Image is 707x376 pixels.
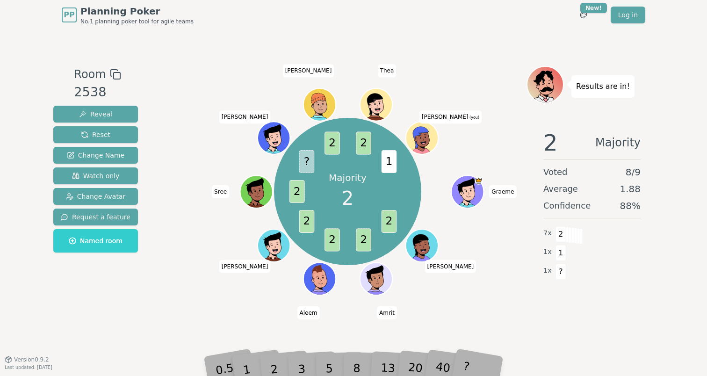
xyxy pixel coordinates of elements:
a: PPPlanning PokerNo.1 planning poker tool for agile teams [62,5,194,25]
span: Majority [595,131,641,154]
span: Watch only [72,171,120,181]
span: 2 [325,132,340,155]
span: Change Name [67,151,124,160]
span: Confidence [543,199,591,212]
span: Click to change your name [212,185,229,198]
span: Click to change your name [489,185,516,198]
button: Change Avatar [53,188,138,205]
button: Reveal [53,106,138,123]
span: Version 0.9.2 [14,356,49,363]
span: 1 x [543,266,552,276]
span: Named room [69,236,123,246]
div: New! [580,3,607,13]
span: Room [74,66,106,83]
span: Average [543,182,578,195]
span: Click to change your name [377,306,397,319]
span: Click to change your name [425,260,476,273]
span: Request a feature [61,212,130,222]
button: Version0.9.2 [5,356,49,363]
a: Log in [611,7,645,23]
span: 1 [555,245,566,261]
span: Change Avatar [66,192,126,201]
span: Planning Poker [80,5,194,18]
span: 2 [342,184,353,212]
button: Change Name [53,147,138,164]
span: Reset [81,130,110,139]
span: 2 [543,131,558,154]
button: Named room [53,229,138,253]
span: 2 [555,226,566,242]
p: Majority [329,171,367,184]
span: Click to change your name [297,306,319,319]
span: 2 [356,229,371,252]
span: 2 [299,210,314,233]
span: 1 x [543,247,552,257]
span: 1.88 [620,182,641,195]
span: 2 [325,229,340,252]
span: Click to change your name [219,260,271,273]
button: Reset [53,126,138,143]
span: ? [299,150,314,173]
span: 88 % [620,199,641,212]
span: Click to change your name [283,64,334,77]
span: Last updated: [DATE] [5,365,52,370]
span: Click to change your name [378,64,397,77]
span: Graeme is the host [474,176,482,184]
span: 2 [381,210,397,233]
button: New! [575,7,592,23]
span: Click to change your name [419,110,482,123]
span: 1 [381,150,397,173]
div: 2538 [74,83,121,102]
span: ? [555,264,566,280]
span: 2 [356,132,371,155]
span: PP [64,9,74,21]
span: 2 [289,180,304,203]
span: Reveal [79,109,112,119]
span: Click to change your name [219,110,271,123]
span: 7 x [543,228,552,239]
span: (you) [469,116,479,120]
button: Click to change your avatar [406,123,437,153]
span: No.1 planning poker tool for agile teams [80,18,194,25]
span: 8 / 9 [626,166,641,179]
button: Request a feature [53,209,138,225]
p: Results are in! [576,80,630,93]
span: Voted [543,166,568,179]
button: Watch only [53,167,138,184]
